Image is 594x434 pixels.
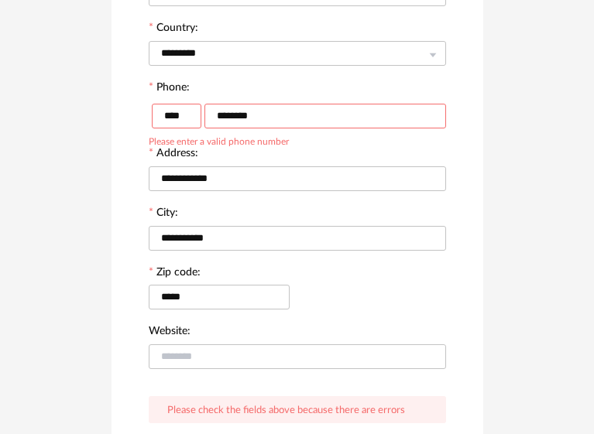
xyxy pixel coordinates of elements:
label: Website: [149,326,191,340]
label: Country: [149,22,198,36]
div: Please enter a valid phone number [149,134,289,146]
label: Phone: [149,82,190,96]
label: Address: [149,148,198,162]
label: Zip code: [149,267,201,281]
label: City: [149,207,178,221]
span: Please check the fields above because there are errors [167,405,405,415]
